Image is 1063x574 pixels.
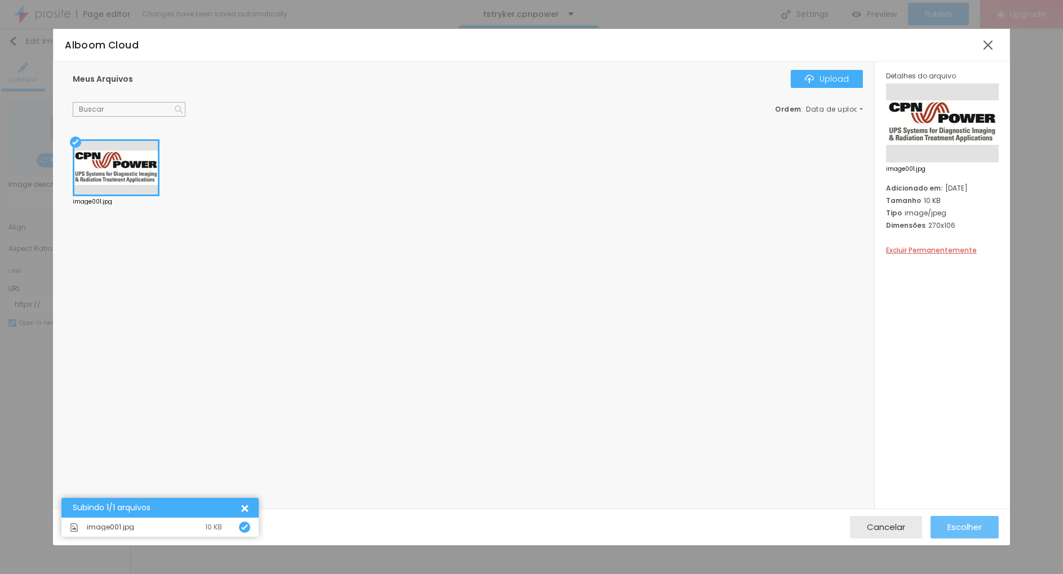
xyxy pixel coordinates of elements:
div: Subindo 1/1 arquivos [73,504,239,512]
div: 270x106 [886,220,998,230]
button: Cancelar [850,516,922,538]
img: Icone [805,74,814,83]
img: Icone [175,105,183,113]
span: Dimensões [886,220,925,230]
span: Tamanho [886,196,921,205]
button: IconeUpload [791,70,863,88]
img: Icone [241,524,248,531]
span: Excluir Permanentemente [886,245,977,255]
span: Cancelar [867,522,905,532]
div: 10 KB [886,196,998,205]
span: Data de upload [806,106,865,113]
div: image001.jpg [73,199,160,205]
span: Detalhes do arquivo [886,71,956,81]
input: Buscar [73,102,185,117]
span: Ordem [775,104,801,114]
span: image001.jpg [87,524,134,531]
div: 10 KB [205,524,222,531]
button: Escolher [931,516,999,538]
div: image/jpeg [886,208,998,218]
span: Meus Arquivos [73,73,133,85]
span: image001.jpg [886,166,998,172]
span: Escolher [947,522,982,532]
div: : [775,106,863,113]
span: Alboom Cloud [65,38,139,52]
div: [DATE] [886,183,998,193]
span: Tipo [886,208,902,218]
span: Adicionado em: [886,183,942,193]
div: Upload [805,74,849,83]
img: Icone [70,523,78,532]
